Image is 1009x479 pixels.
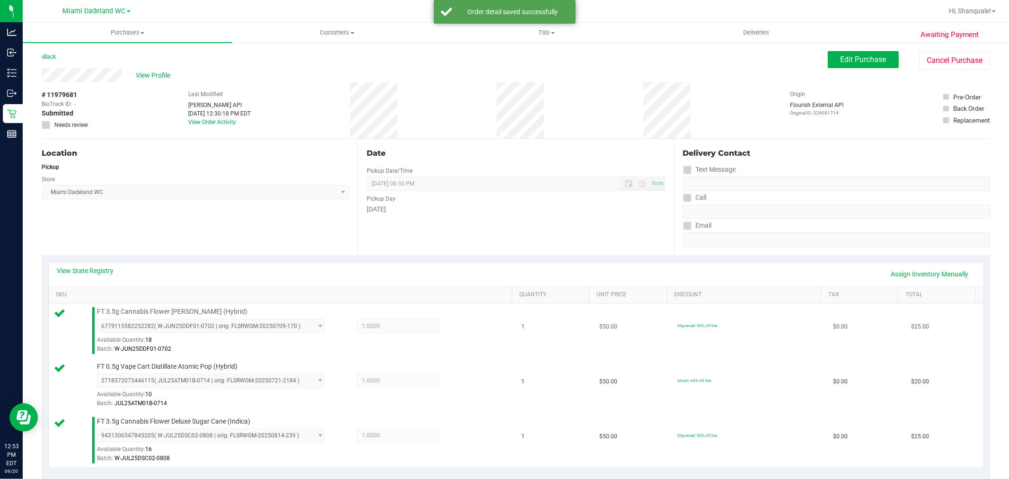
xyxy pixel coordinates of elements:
span: 1 [522,377,525,386]
div: Date [367,148,665,159]
span: W-JUL25DSC02-0808 [114,455,170,461]
span: Batch: [97,346,113,352]
div: Available Quantity: [97,333,336,352]
div: Flourish External API [790,101,843,116]
span: W-JUN25DDF01-0702 [114,346,171,352]
div: [DATE] [367,204,665,214]
a: Customers [232,23,442,43]
label: Origin [790,90,805,98]
strong: Pickup [42,164,59,170]
span: $20.00 [911,377,929,386]
button: Edit Purchase [828,51,899,68]
div: Available Quantity: [97,443,336,461]
span: Miami Dadeland WC [63,7,126,15]
span: Batch: [97,400,113,407]
span: Submitted [42,108,73,118]
inline-svg: Retail [7,109,17,118]
label: Text Message [683,163,736,177]
a: Discount [674,291,817,299]
span: 10 [145,391,152,398]
span: 50premall: 50% off line [677,433,717,438]
div: Location [42,148,349,159]
a: Purchases [23,23,232,43]
span: FT 3.5g Cannabis Flower [PERSON_NAME] (Hybrid) [97,307,247,316]
div: [DATE] 12:30:18 PM EDT [188,109,251,118]
a: Tills [442,23,651,43]
a: Assign Inventory Manually [885,266,975,282]
span: View Profile [136,71,174,80]
a: Back [42,53,56,60]
div: Order detail saved successfully [457,7,569,17]
span: $25.00 [911,322,929,331]
p: 09/20 [4,468,18,475]
span: $50.00 [599,322,617,331]
span: 60cart: 60% off line [677,378,711,383]
input: Format: (999) 999-9999 [683,204,990,219]
div: Delivery Contact [683,148,990,159]
span: $0.00 [833,322,848,331]
span: - [74,100,76,108]
span: Needs review [54,121,88,129]
span: 50premall: 50% off line [677,323,717,328]
label: Last Modified [188,90,223,98]
a: View State Registry [57,266,114,275]
span: Tills [442,28,651,37]
div: Pre-Order [954,92,982,102]
span: 18 [145,337,152,343]
div: Back Order [954,104,985,113]
inline-svg: Inbound [7,48,17,57]
span: $0.00 [833,377,848,386]
a: View Order Activity [188,119,236,125]
div: Available Quantity: [97,388,336,406]
label: Email [683,219,712,232]
span: Hi, Shanquale! [949,7,991,15]
span: JUL25ATM01B-0714 [114,400,167,407]
inline-svg: Reports [7,129,17,139]
label: Call [683,191,707,204]
a: SKU [56,291,509,299]
a: Tax [828,291,895,299]
div: Replacement [954,115,990,125]
iframe: Resource center [9,403,38,432]
span: Purchases [23,28,232,37]
span: # 11979681 [42,90,77,100]
span: Deliveries [730,28,782,37]
span: $50.00 [599,377,617,386]
span: 16 [145,446,152,452]
span: Edit Purchase [841,55,886,64]
span: $0.00 [833,432,848,441]
span: $50.00 [599,432,617,441]
label: Pickup Date/Time [367,167,412,175]
a: Deliveries [651,23,861,43]
a: Unit Price [597,291,663,299]
input: Format: (999) 999-9999 [683,177,990,191]
p: 12:53 PM EDT [4,442,18,468]
span: Customers [233,28,441,37]
span: 1 [522,322,525,331]
inline-svg: Analytics [7,27,17,37]
span: BioTrack ID: [42,100,72,108]
span: 1 [522,432,525,441]
inline-svg: Outbound [7,89,17,98]
a: Quantity [519,291,586,299]
span: FT 3.5g Cannabis Flower Deluxe Sugar Cane (Indica) [97,417,250,426]
span: Awaiting Payment [921,29,979,40]
span: Batch: [97,455,113,461]
label: Store [42,175,55,184]
p: Original ID: 326091714 [790,109,843,116]
inline-svg: Inventory [7,68,17,78]
span: $25.00 [911,432,929,441]
label: Pickup Day [367,195,395,203]
div: [PERSON_NAME] API [188,101,251,109]
a: Total [906,291,972,299]
button: Cancel Purchase [919,52,990,70]
span: FT 0.5g Vape Cart Distillate Atomic Pop (Hybrid) [97,362,237,371]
